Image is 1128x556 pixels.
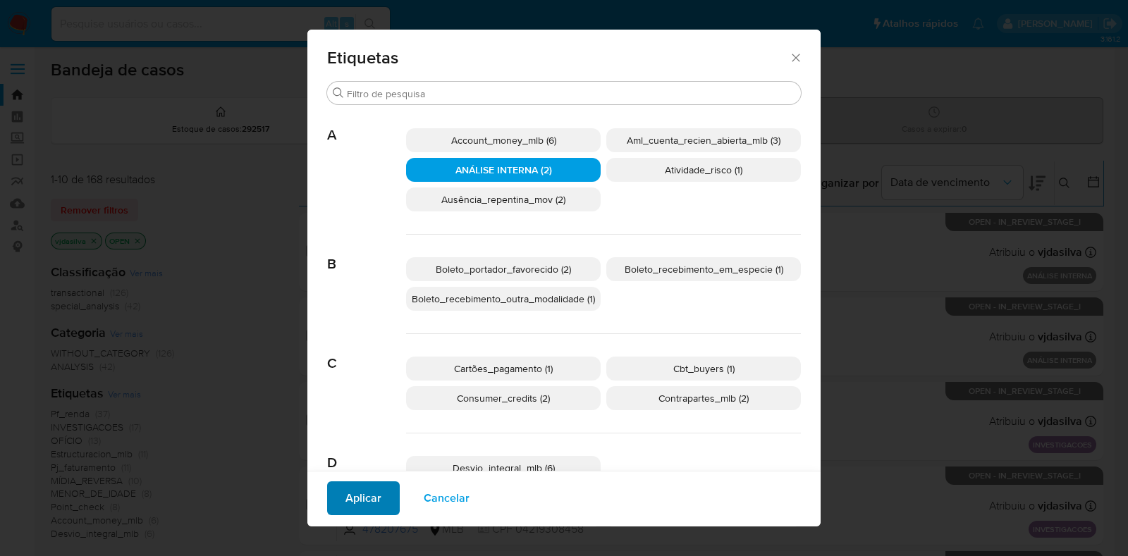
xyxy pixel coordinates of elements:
[627,133,780,147] span: Aml_cuenta_recien_abierta_mlb (3)
[406,456,601,480] div: Desvio_integral_mlb (6)
[789,51,802,63] button: Fechar
[455,163,552,177] span: ANÁLISE INTERNA (2)
[606,386,801,410] div: Contrapartes_mlb (2)
[673,362,735,376] span: Cbt_buyers (1)
[453,461,555,475] span: Desvio_integral_mlb (6)
[345,483,381,514] span: Aplicar
[327,235,406,273] span: B
[406,287,601,311] div: Boleto_recebimento_outra_modalidade (1)
[606,128,801,152] div: Aml_cuenta_recien_abierta_mlb (3)
[441,192,565,206] span: Ausência_repentina_mov (2)
[625,262,783,276] span: Boleto_recebimento_em_especie (1)
[406,158,601,182] div: ANÁLISE INTERNA (2)
[658,391,749,405] span: Contrapartes_mlb (2)
[406,187,601,211] div: Ausência_repentina_mov (2)
[606,158,801,182] div: Atividade_risco (1)
[406,257,601,281] div: Boleto_portador_favorecido (2)
[347,87,795,100] input: Filtro de pesquisa
[606,257,801,281] div: Boleto_recebimento_em_especie (1)
[327,106,406,144] span: A
[454,362,553,376] span: Cartões_pagamento (1)
[327,334,406,372] span: C
[424,483,470,514] span: Cancelar
[333,87,344,99] button: Buscar
[457,391,550,405] span: Consumer_credits (2)
[406,357,601,381] div: Cartões_pagamento (1)
[406,386,601,410] div: Consumer_credits (2)
[327,49,789,66] span: Etiquetas
[451,133,556,147] span: Account_money_mlb (6)
[405,481,488,515] button: Cancelar
[436,262,571,276] span: Boleto_portador_favorecido (2)
[606,357,801,381] div: Cbt_buyers (1)
[406,128,601,152] div: Account_money_mlb (6)
[327,481,400,515] button: Aplicar
[412,292,595,306] span: Boleto_recebimento_outra_modalidade (1)
[327,433,406,471] span: D
[665,163,742,177] span: Atividade_risco (1)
